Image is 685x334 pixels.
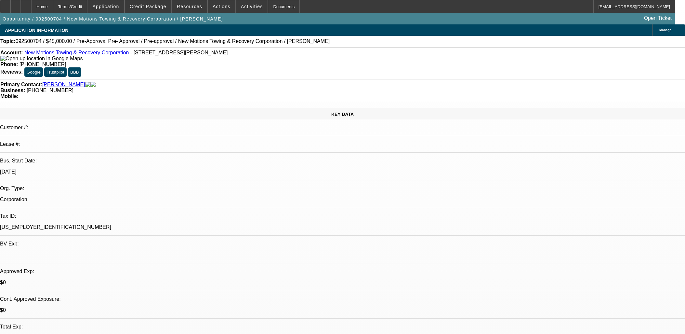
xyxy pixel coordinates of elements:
span: Opportunity / 092500704 / New Motions Towing & Recovery Corporation / [PERSON_NAME] [3,16,223,21]
span: Credit Package [130,4,166,9]
a: [PERSON_NAME] [42,82,85,88]
strong: Primary Contact: [0,82,42,88]
button: Actions [208,0,235,13]
a: Open Ticket [641,13,674,24]
button: Credit Package [125,0,171,13]
span: Application [92,4,119,9]
button: BBB [68,67,81,77]
strong: Mobile: [0,93,19,99]
span: - [STREET_ADDRESS][PERSON_NAME] [130,50,228,55]
button: Resources [172,0,207,13]
span: 092500704 / $45,000.00 / Pre-Approval Pre- Approval / Pre-approval / New Motions Towing & Recover... [16,38,330,44]
strong: Business: [0,88,25,93]
span: KEY DATA [331,112,354,117]
img: facebook-icon.png [85,82,90,88]
span: APPLICATION INFORMATION [5,28,68,33]
a: View Google Maps [0,56,83,61]
button: Trustpilot [44,67,66,77]
strong: Reviews: [0,69,23,75]
img: Open up location in Google Maps [0,56,83,62]
button: Google [24,67,43,77]
span: [PHONE_NUMBER] [20,62,66,67]
img: linkedin-icon.png [90,82,96,88]
strong: Account: [0,50,23,55]
strong: Topic: [0,38,16,44]
a: New Motions Towing & Recovery Corporation [24,50,129,55]
span: Manage [659,28,671,32]
button: Activities [236,0,268,13]
span: Resources [177,4,202,9]
span: Actions [213,4,231,9]
span: Activities [241,4,263,9]
button: Application [87,0,124,13]
span: [PHONE_NUMBER] [27,88,73,93]
strong: Phone: [0,62,18,67]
